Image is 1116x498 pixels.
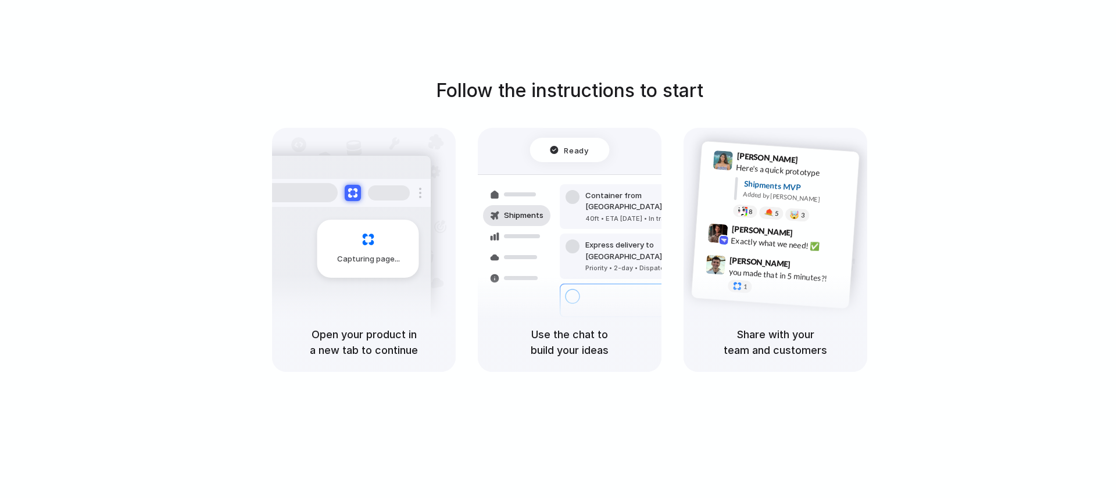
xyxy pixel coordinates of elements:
span: 3 [801,212,805,218]
span: 1 [743,284,747,290]
span: 8 [749,208,753,214]
h1: Follow the instructions to start [436,77,703,105]
div: 🤯 [790,210,800,219]
span: 9:42 AM [796,228,820,242]
h5: Open your product in a new tab to continue [286,327,442,358]
h5: Use the chat to build your ideas [492,327,648,358]
span: 9:47 AM [794,259,818,273]
span: [PERSON_NAME] [736,149,798,166]
span: Ready [564,144,589,156]
div: Priority • 2-day • Dispatched [585,263,711,273]
div: you made that in 5 minutes?! [728,266,845,285]
span: [PERSON_NAME] [729,253,791,270]
div: Exactly what we need! ✅ [731,234,847,254]
span: 5 [775,210,779,216]
h5: Share with your team and customers [697,327,853,358]
div: Added by [PERSON_NAME] [743,189,850,206]
div: 40ft • ETA [DATE] • In transit [585,214,711,224]
div: Shipments MVP [743,177,851,196]
div: Container from [GEOGRAPHIC_DATA] [585,190,711,213]
span: 9:41 AM [802,155,825,169]
span: Capturing page [337,253,402,265]
span: Shipments [504,210,543,221]
span: [PERSON_NAME] [731,222,793,239]
div: Here's a quick prototype [736,161,852,181]
div: Express delivery to [GEOGRAPHIC_DATA] [585,239,711,262]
